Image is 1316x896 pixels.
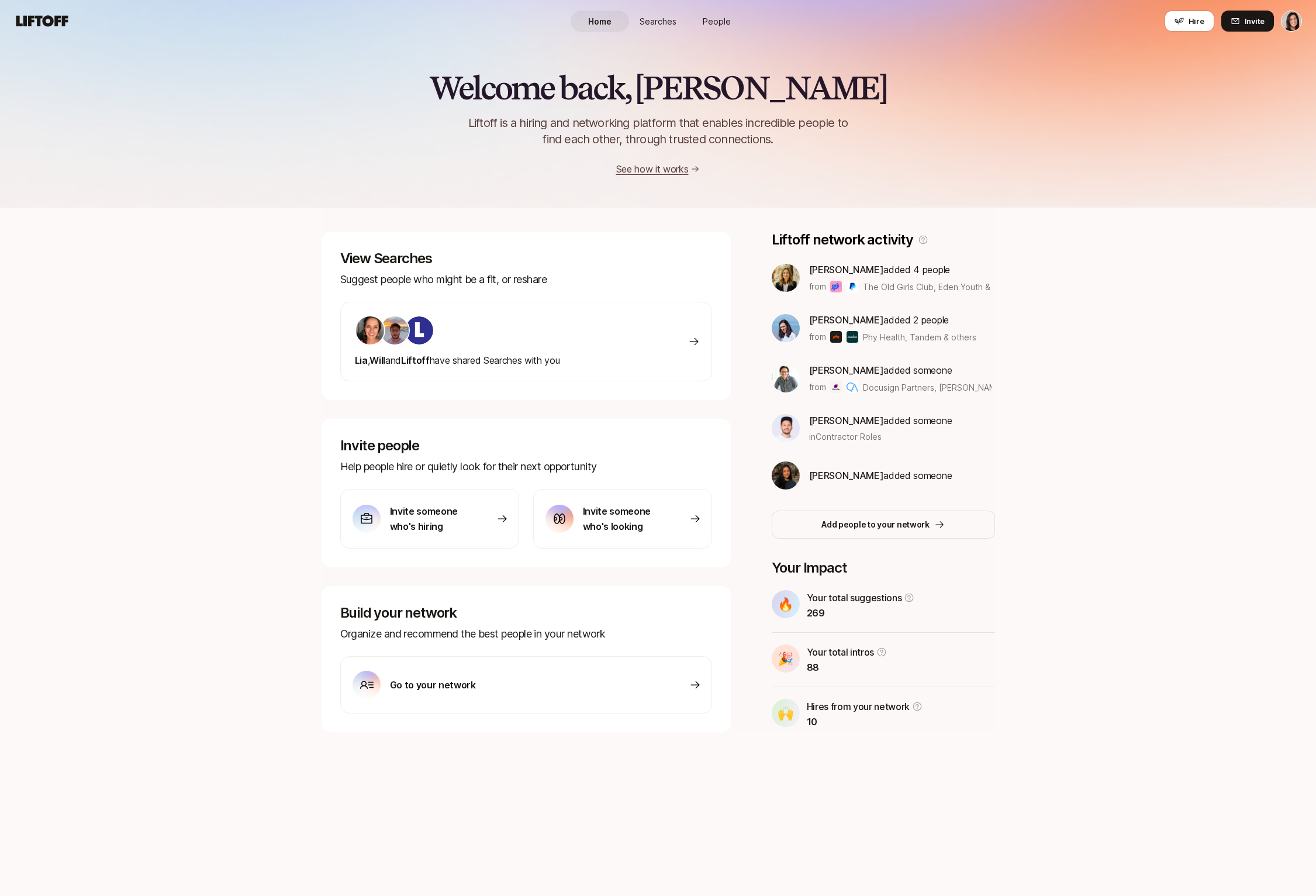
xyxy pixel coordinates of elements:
a: Home [571,11,629,32]
p: from [809,380,826,394]
span: Docusign Partners, [PERSON_NAME] & others [863,382,1039,392]
button: Invite [1221,11,1274,32]
p: View Searches [340,250,712,267]
div: 🙌 [772,699,800,727]
span: [PERSON_NAME] [809,415,884,426]
img: 1c2a36a1_4ad1_4520_8121_3d2b902da1ef.jpg [772,414,800,442]
span: in Contractor Roles [809,430,882,443]
span: and [385,354,401,366]
a: Searches [629,11,688,32]
img: ACg8ocKIuO9-sklR2KvA8ZVJz4iZ_g9wtBiQREC3t8A94l4CTg=s160-c [405,316,433,344]
span: have shared Searches with you [355,354,560,366]
span: The Old Girls Club, Eden Youth & others [863,282,1018,292]
span: Searches [640,15,676,27]
p: Invite people [340,437,712,454]
h2: Welcome back, [PERSON_NAME] [429,70,887,105]
span: Phy Health, Tandem & others [863,331,976,343]
p: Organize and recommend the best people in your network [340,626,712,642]
p: Help people hire or quietly look for their next opportunity [340,459,712,475]
span: Liftoff [401,354,430,366]
p: added 2 people [809,312,977,328]
span: [PERSON_NAME] [809,364,884,376]
p: Invite someone who's hiring [390,504,472,534]
p: 10 [807,714,923,729]
p: Your total intros [807,645,875,660]
p: Suggest people who might be a fit, or reshare [340,271,712,288]
p: added someone [809,363,992,378]
p: Your Impact [772,560,995,576]
p: Invite someone who's looking [583,504,665,534]
img: Eleanor Morgan [1282,11,1301,31]
img: d8171d0d_cd14_41e6_887c_717ee5808693.jpg [772,364,800,392]
p: added 4 people [809,262,992,277]
button: Hire [1165,11,1214,32]
img: 3b21b1e9_db0a_4655_a67f_ab9b1489a185.jpg [772,314,800,342]
p: Build your network [340,605,712,621]
span: Will [369,354,385,366]
img: Phy Health [830,331,842,343]
button: Add people to your network [772,511,995,539]
img: Docusign Partners [830,381,842,393]
img: 336c1f73_0079_4b9d_8b9f_99816f6e7813.jpg [772,461,800,490]
span: Invite [1245,15,1265,27]
p: from [809,280,826,294]
p: from [809,330,826,344]
div: 🔥 [772,590,800,618]
p: Liftoff network activity [772,232,913,248]
p: 269 [807,605,915,621]
span: [PERSON_NAME] [809,470,884,481]
button: Eleanor Morgan [1281,11,1302,32]
img: ACg8ocJgLS4_X9rs-p23w7LExaokyEoWgQo9BGx67dOfttGDosg=s160-c [381,316,409,344]
div: 🎉 [772,645,800,673]
a: See how it works [616,163,689,175]
img: add89ea6_fb14_440a_9630_c54da93ccdde.jpg [772,264,800,292]
span: Lia [355,354,368,366]
p: Liftoff is a hiring and networking platform that enables incredible people to find each other, th... [449,115,868,147]
p: added someone [809,468,952,483]
span: Home [588,15,612,27]
img: CLARA Analytics [847,381,858,393]
span: Hire [1189,15,1204,27]
p: Hires from your network [807,699,910,714]
span: [PERSON_NAME] [809,264,884,275]
img: 490561b5_2133_45f3_8e39_178badb376a1.jpg [356,316,384,344]
img: The Old Girls Club [830,281,842,292]
span: People [703,15,731,27]
a: People [688,11,746,32]
img: Eden Youth [847,281,858,292]
p: added someone [809,413,952,428]
span: , [368,354,370,366]
p: Go to your network [390,677,476,692]
img: Tandem [847,331,858,343]
p: Add people to your network [821,518,930,532]
span: [PERSON_NAME] [809,314,884,326]
p: 88 [807,660,887,675]
p: Your total suggestions [807,590,902,605]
